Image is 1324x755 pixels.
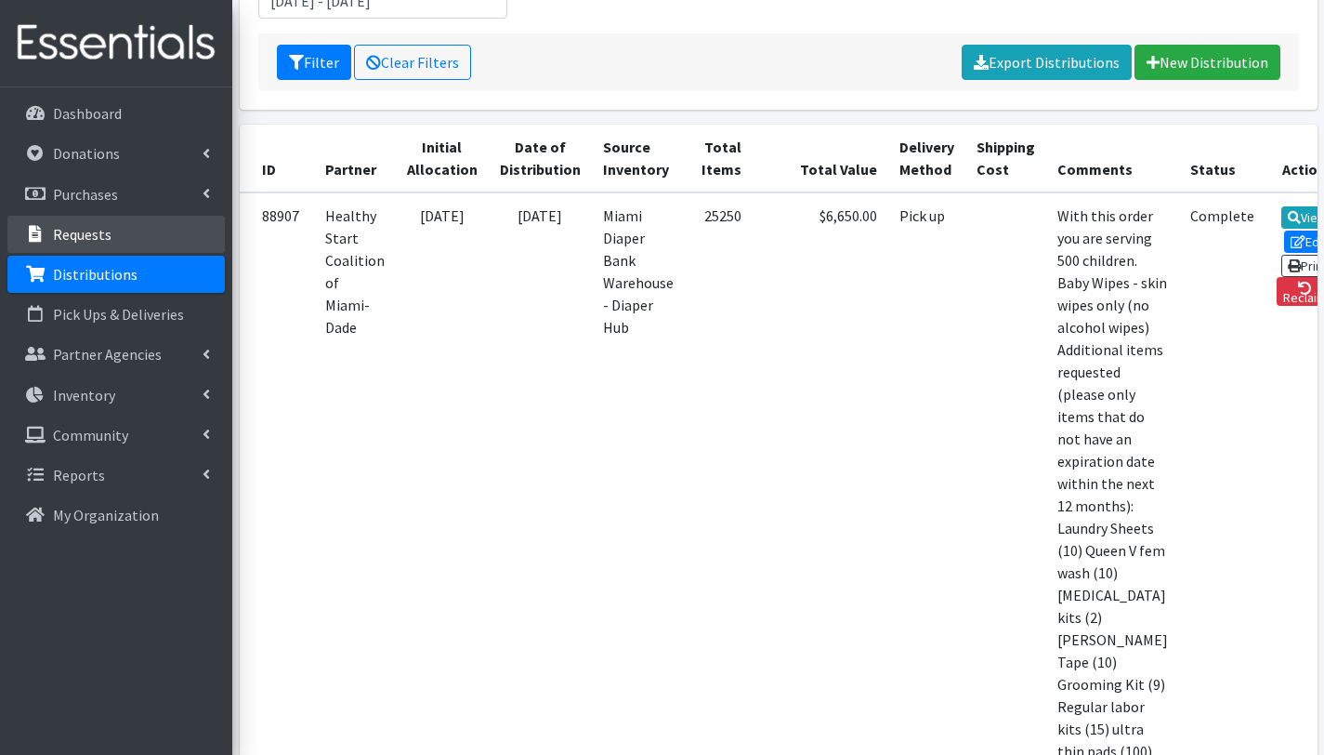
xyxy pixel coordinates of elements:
a: Clear Filters [354,45,471,80]
p: Distributions [53,265,138,284]
th: ID [240,125,314,192]
a: My Organization [7,497,225,534]
th: Date of Distribution [489,125,592,192]
a: Purchases [7,176,225,213]
a: Dashboard [7,95,225,132]
p: Donations [53,144,120,163]
a: Donations [7,135,225,172]
th: Total Value [753,125,888,192]
img: HumanEssentials [7,12,225,74]
p: Community [53,426,128,444]
p: Reports [53,466,105,484]
th: Partner [314,125,396,192]
p: Pick Ups & Deliveries [53,305,184,324]
a: Inventory [7,377,225,414]
th: Comments [1046,125,1179,192]
th: Delivery Method [888,125,965,192]
a: Partner Agencies [7,336,225,373]
a: Export Distributions [962,45,1132,80]
th: Total Items [685,125,753,192]
th: Status [1179,125,1265,192]
a: Pick Ups & Deliveries [7,296,225,333]
p: Inventory [53,386,115,404]
th: Shipping Cost [965,125,1046,192]
p: Partner Agencies [53,345,162,364]
a: Community [7,417,225,454]
a: New Distribution [1134,45,1280,80]
th: Source Inventory [592,125,685,192]
a: Requests [7,216,225,253]
p: Requests [53,225,111,244]
p: Purchases [53,185,118,204]
p: Dashboard [53,104,122,123]
a: Distributions [7,256,225,293]
button: Filter [277,45,351,80]
a: Reports [7,457,225,494]
p: My Organization [53,506,159,524]
th: Initial Allocation [396,125,489,192]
